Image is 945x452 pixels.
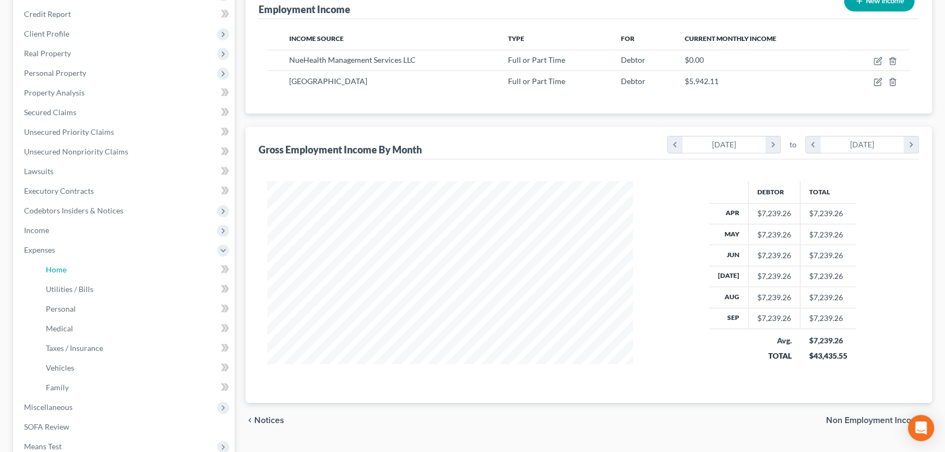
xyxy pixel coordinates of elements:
[24,9,71,19] span: Credit Report
[826,416,932,425] button: Non Employment Income chevron_right
[46,265,67,274] span: Home
[621,34,635,43] span: For
[904,136,918,153] i: chevron_right
[24,147,128,156] span: Unsecured Nonpriority Claims
[46,383,69,392] span: Family
[15,417,235,437] a: SOFA Review
[15,83,235,103] a: Property Analysis
[757,335,792,346] div: Avg.
[24,402,73,412] span: Miscellaneous
[757,292,791,303] div: $7,239.26
[908,415,934,441] div: Open Intercom Messenger
[765,136,780,153] i: chevron_right
[507,34,524,43] span: Type
[809,335,847,346] div: $7,239.26
[790,139,797,150] span: to
[685,55,704,64] span: $0.00
[800,181,856,203] th: Total
[507,55,565,64] span: Full or Part Time
[800,308,856,329] td: $7,239.26
[15,122,235,142] a: Unsecured Priority Claims
[24,225,49,235] span: Income
[800,224,856,245] td: $7,239.26
[806,136,821,153] i: chevron_left
[685,76,719,86] span: $5,942.11
[15,142,235,162] a: Unsecured Nonpriority Claims
[809,350,847,361] div: $43,435.55
[507,76,565,86] span: Full or Part Time
[800,245,856,266] td: $7,239.26
[709,266,749,287] th: [DATE]
[24,166,53,176] span: Lawsuits
[15,4,235,24] a: Credit Report
[46,284,93,294] span: Utilities / Bills
[46,324,73,333] span: Medical
[800,203,856,224] td: $7,239.26
[24,206,123,215] span: Codebtors Insiders & Notices
[259,143,422,156] div: Gross Employment Income By Month
[24,127,114,136] span: Unsecured Priority Claims
[757,229,791,240] div: $7,239.26
[800,287,856,308] td: $7,239.26
[621,55,645,64] span: Debtor
[709,287,749,308] th: Aug
[24,88,85,97] span: Property Analysis
[826,416,923,425] span: Non Employment Income
[37,378,235,397] a: Family
[24,49,71,58] span: Real Property
[683,136,766,153] div: [DATE]
[24,29,69,38] span: Client Profile
[46,363,74,372] span: Vehicles
[685,34,776,43] span: Current Monthly Income
[259,3,350,16] div: Employment Income
[709,245,749,266] th: Jun
[24,68,86,78] span: Personal Property
[37,358,235,378] a: Vehicles
[254,416,284,425] span: Notices
[15,103,235,122] a: Secured Claims
[800,266,856,287] td: $7,239.26
[749,181,800,203] th: Debtor
[246,416,254,425] i: chevron_left
[246,416,284,425] button: chevron_left Notices
[289,76,367,86] span: [GEOGRAPHIC_DATA]
[709,308,749,329] th: Sep
[757,350,792,361] div: TOTAL
[821,136,904,153] div: [DATE]
[37,260,235,279] a: Home
[24,422,69,431] span: SOFA Review
[709,224,749,245] th: May
[46,343,103,353] span: Taxes / Insurance
[757,271,791,282] div: $7,239.26
[15,181,235,201] a: Executory Contracts
[37,338,235,358] a: Taxes / Insurance
[15,162,235,181] a: Lawsuits
[709,203,749,224] th: Apr
[757,313,791,324] div: $7,239.26
[37,319,235,338] a: Medical
[37,299,235,319] a: Personal
[24,186,94,195] span: Executory Contracts
[24,245,55,254] span: Expenses
[289,55,416,64] span: NueHealth Management Services LLC
[289,34,344,43] span: Income Source
[24,108,76,117] span: Secured Claims
[757,208,791,219] div: $7,239.26
[24,442,62,451] span: Means Test
[668,136,683,153] i: chevron_left
[621,76,645,86] span: Debtor
[37,279,235,299] a: Utilities / Bills
[757,250,791,261] div: $7,239.26
[46,304,76,313] span: Personal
